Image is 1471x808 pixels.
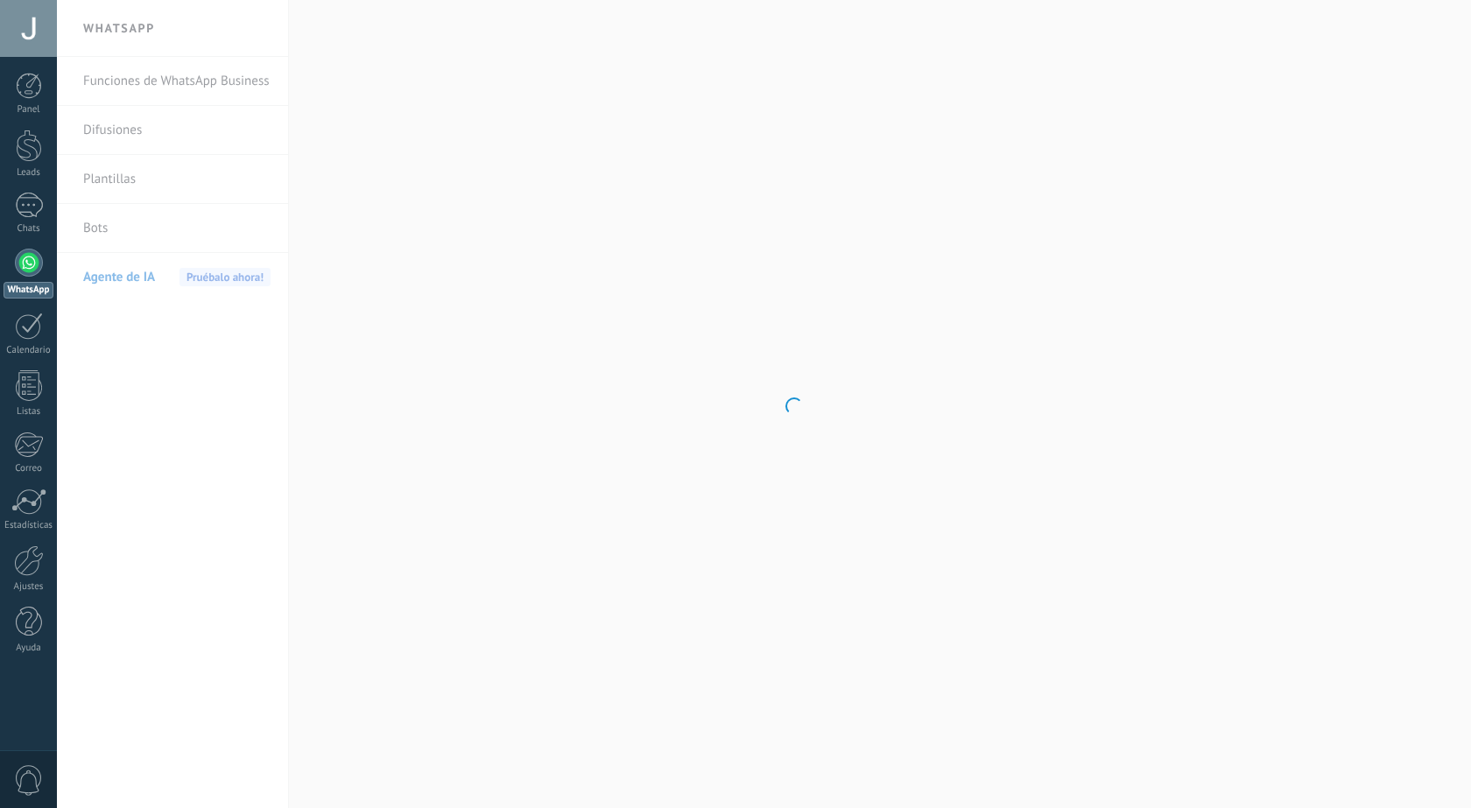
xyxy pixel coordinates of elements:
[4,406,54,418] div: Listas
[4,345,54,356] div: Calendario
[4,581,54,593] div: Ajustes
[4,167,54,179] div: Leads
[4,104,54,116] div: Panel
[4,643,54,654] div: Ayuda
[4,463,54,474] div: Correo
[4,520,54,531] div: Estadísticas
[4,223,54,235] div: Chats
[4,282,53,299] div: WhatsApp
